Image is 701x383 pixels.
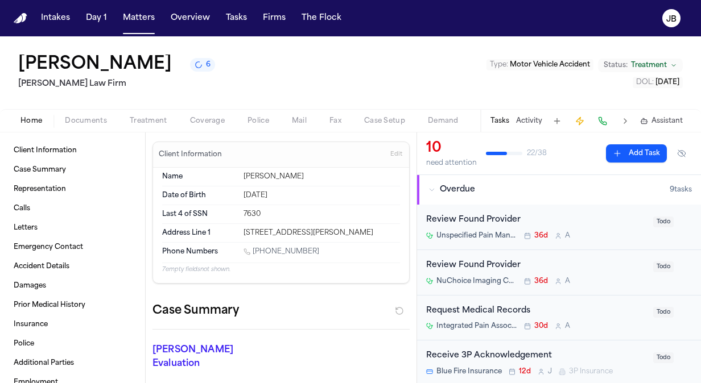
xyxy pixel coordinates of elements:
[653,352,674,363] span: Todo
[162,228,237,238] dt: Address Line 1
[166,8,215,28] button: Overview
[436,367,502,376] span: Blue Fire Insurance
[640,116,683,126] button: Assistant
[510,61,590,68] span: Motor Vehicle Accident
[631,61,667,70] span: Treatment
[534,322,548,331] span: 30d
[417,175,701,205] button: Overdue9tasks
[436,231,517,240] span: Unspecified Pain Management Provider
[9,238,136,256] a: Emergency Contact
[162,191,237,200] dt: Date of Birth
[118,8,159,28] button: Matters
[604,61,628,70] span: Status:
[9,335,136,353] a: Police
[651,116,683,126] span: Assistant
[486,59,593,70] button: Edit Type: Motor Vehicle Accident
[14,13,27,24] img: Finch Logo
[9,277,136,295] a: Damages
[527,149,547,158] span: 22 / 38
[244,228,400,238] div: [STREET_ADDRESS][PERSON_NAME]
[9,199,136,218] a: Calls
[671,144,692,163] button: Hide completed tasks (⌘⇧H)
[190,58,215,72] button: 6 active tasks
[565,231,570,240] span: A
[426,214,646,227] div: Review Found Provider
[549,113,565,129] button: Add Task
[390,151,402,159] span: Edit
[130,116,167,126] span: Treatment
[606,144,667,163] button: Add Task
[548,367,552,376] span: J
[426,349,646,363] div: Receive 3P Acknowledgement
[653,217,674,227] span: Todo
[417,295,701,341] div: Open task: Request Medical Records
[152,302,239,320] h2: Case Summary
[490,116,509,126] button: Tasks
[534,277,548,286] span: 36d
[595,113,611,129] button: Make a Call
[18,55,172,75] button: Edit matter name
[221,8,251,28] button: Tasks
[190,116,225,126] span: Coverage
[65,116,107,126] span: Documents
[244,247,319,256] a: Call 1 (432) 967-7674
[655,79,679,86] span: [DATE]
[244,172,400,181] div: [PERSON_NAME]
[9,219,136,237] a: Letters
[9,354,136,372] a: Additional Parties
[18,77,215,91] h2: [PERSON_NAME] Law Firm
[598,59,683,72] button: Change status from Treatment
[436,277,517,286] span: NuChoice Imaging Center
[244,210,400,219] div: 7630
[156,150,224,159] h3: Client Information
[426,305,646,318] div: Request Medical Records
[565,322,570,331] span: A
[653,261,674,272] span: Todo
[258,8,290,28] button: Firms
[436,322,517,331] span: Integrated Pain Associates
[9,161,136,179] a: Case Summary
[206,60,211,69] span: 6
[292,116,307,126] span: Mail
[426,139,477,157] div: 10
[162,247,218,256] span: Phone Numbers
[636,79,654,86] span: DOL :
[244,191,400,200] div: [DATE]
[9,180,136,198] a: Representation
[36,8,75,28] button: Intakes
[534,231,548,240] span: 36d
[670,185,692,194] span: 9 task s
[9,315,136,334] a: Insurance
[297,8,346,28] button: The Flock
[572,113,588,129] button: Create Immediate Task
[565,277,570,286] span: A
[81,8,112,28] button: Day 1
[653,307,674,318] span: Todo
[426,259,646,272] div: Review Found Provider
[426,159,477,168] div: need attention
[162,172,237,181] dt: Name
[162,265,400,274] p: 7 empty fields not shown.
[14,13,27,24] a: Home
[417,250,701,295] div: Open task: Review Found Provider
[519,367,531,376] span: 12d
[152,343,229,370] p: [PERSON_NAME] Evaluation
[440,184,475,195] span: Overdue
[162,210,237,219] dt: Last 4 of SSN
[18,55,172,75] h1: [PERSON_NAME]
[9,141,136,160] a: Client Information
[569,367,613,376] span: 3P Insurance
[417,205,701,250] div: Open task: Review Found Provider
[248,116,269,126] span: Police
[9,257,136,276] a: Accident Details
[490,61,508,68] span: Type :
[20,116,42,126] span: Home
[428,116,459,126] span: Demand
[329,116,341,126] span: Fax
